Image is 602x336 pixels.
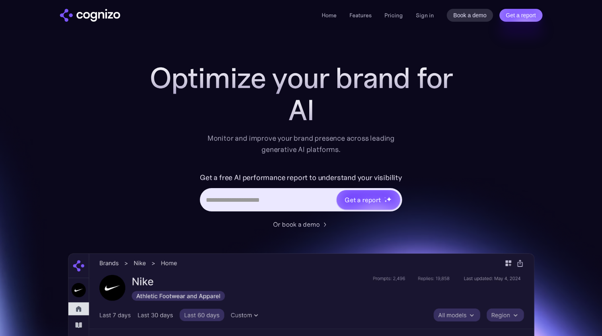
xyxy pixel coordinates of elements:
img: star [384,200,387,203]
a: Book a demo [447,9,493,22]
a: Get a report [499,9,542,22]
div: Get a report [345,195,381,205]
a: Home [322,12,337,19]
form: Hero URL Input Form [200,171,402,215]
a: home [60,9,120,22]
a: Sign in [416,10,434,20]
label: Get a free AI performance report to understand your visibility [200,171,402,184]
img: star [386,197,392,202]
a: Features [349,12,372,19]
img: star [384,197,386,198]
img: cognizo logo [60,9,120,22]
a: Get a reportstarstarstar [336,189,401,210]
div: AI [140,94,462,126]
a: Or book a demo [273,219,329,229]
a: Pricing [384,12,403,19]
div: Monitor and improve your brand presence across leading generative AI platforms. [202,133,400,155]
div: Or book a demo [273,219,320,229]
h1: Optimize your brand for [140,62,462,94]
